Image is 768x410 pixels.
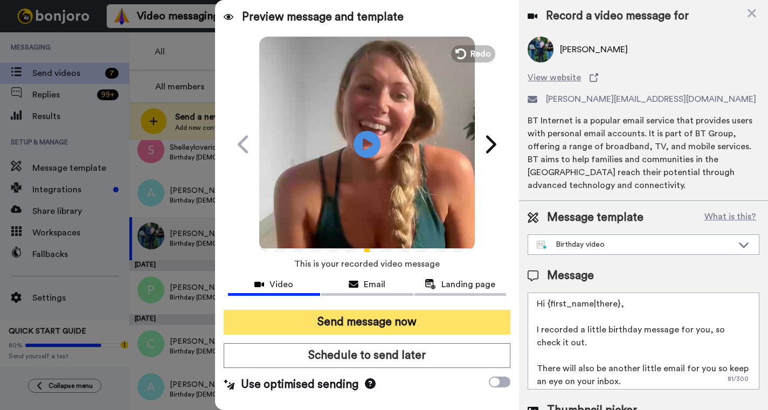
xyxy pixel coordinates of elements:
[701,210,759,226] button: What is this?
[546,93,756,106] span: [PERSON_NAME][EMAIL_ADDRESS][DOMAIN_NAME]
[241,377,358,393] span: Use optimised sending
[547,210,644,226] span: Message template
[528,71,581,84] span: View website
[528,71,759,84] a: View website
[528,114,759,192] div: BT Internet is a popular email service that provides users with personal email accounts. It is pa...
[528,293,759,390] textarea: Hi {first_name|there}, I recorded a little birthday message for you, so check it out. There will ...
[269,278,293,291] span: Video
[441,278,495,291] span: Landing page
[294,252,440,276] span: This is your recorded video message
[364,278,385,291] span: Email
[224,343,510,368] button: Schedule to send later
[537,241,547,249] img: nextgen-template.svg
[547,268,594,284] span: Message
[224,310,510,335] button: Send message now
[537,239,733,250] div: Birthday video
